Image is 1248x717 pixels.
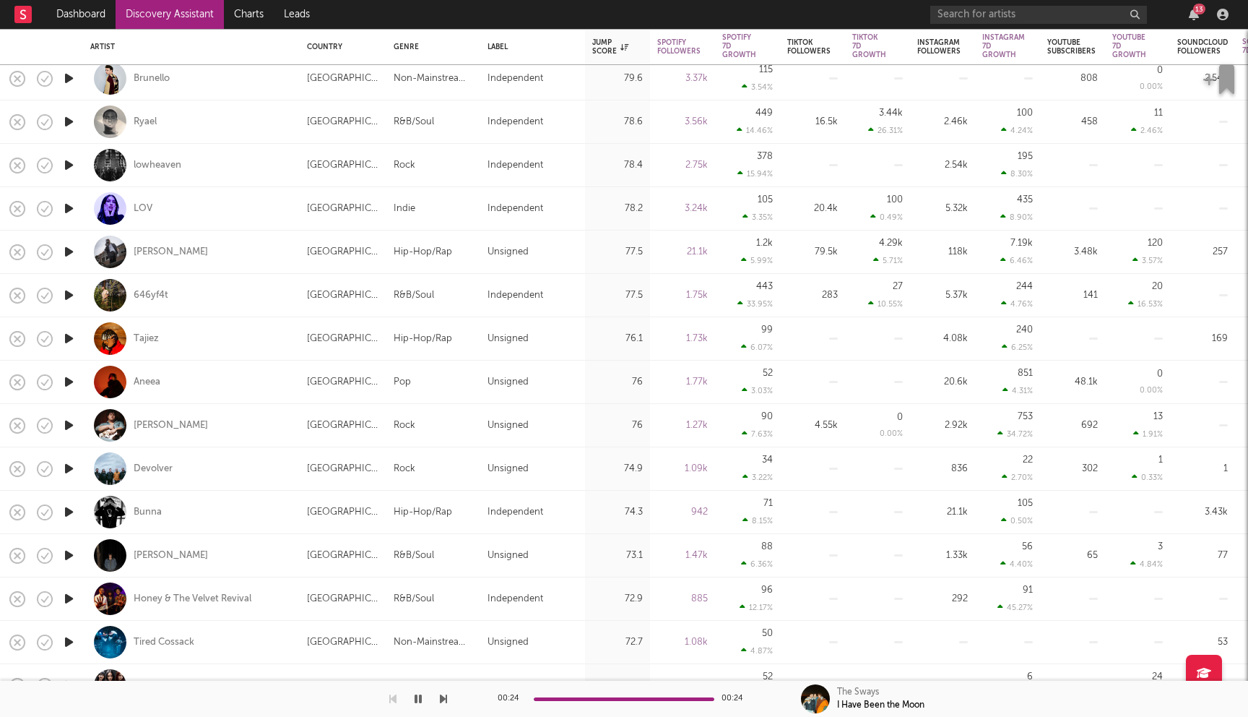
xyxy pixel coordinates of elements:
[1001,516,1033,525] div: 0.50 %
[1177,504,1228,521] div: 3.43k
[657,70,708,87] div: 3.37k
[1000,559,1033,569] div: 4.40 %
[134,549,208,562] a: [PERSON_NAME]
[307,677,379,695] div: [GEOGRAPHIC_DATA]
[134,376,160,389] div: Aneea
[487,374,529,391] div: Unsigned
[1002,473,1033,482] div: 2.70 %
[1001,126,1033,135] div: 4.24 %
[741,343,773,352] div: 6.07 %
[1177,244,1228,261] div: 257
[758,195,773,205] div: 105
[880,430,903,438] div: 0.00 %
[394,244,452,261] div: Hip-Hop/Rap
[1000,256,1033,265] div: 6.46 %
[394,504,452,521] div: Hip-Hop/Rap
[1157,369,1163,379] div: 0
[487,460,529,478] div: Unsigned
[742,212,773,222] div: 3.35 %
[761,325,773,335] div: 99
[761,542,773,551] div: 88
[930,6,1147,24] input: Search for artists
[487,330,529,348] div: Unsigned
[1016,325,1033,335] div: 240
[657,113,708,131] div: 3.56k
[134,419,208,432] a: [PERSON_NAME]
[917,113,968,131] div: 2.46k
[868,299,903,309] div: 10.55 %
[879,108,903,118] div: 3.44k
[1023,455,1033,465] div: 22
[592,460,643,478] div: 74.9
[1047,70,1098,87] div: 808
[763,499,773,508] div: 71
[394,634,473,651] div: Non-Mainstream Electronic
[134,463,173,476] div: Devolver
[917,287,968,304] div: 5.37k
[756,239,773,248] div: 1.2k
[134,679,222,692] a: Echoes From [DATE]
[307,374,379,391] div: [GEOGRAPHIC_DATA]
[592,38,628,56] div: Jump Score
[487,547,529,564] div: Unsigned
[487,43,571,51] div: Label
[134,116,157,129] a: Ryael
[917,330,968,348] div: 4.08k
[134,246,208,259] a: [PERSON_NAME]
[307,200,379,218] div: [GEOGRAPHIC_DATA]
[1158,455,1163,465] div: 1
[1158,542,1163,551] div: 3
[134,506,162,519] div: Bunna
[134,332,159,345] div: Tajiez
[487,591,543,608] div: Independent
[394,43,466,51] div: Genre
[1047,38,1096,56] div: YouTube Subscribers
[787,113,838,131] div: 16.5k
[1022,542,1033,551] div: 56
[394,70,473,87] div: Non-Mainstream Electronic
[1001,299,1033,309] div: 4.76 %
[657,200,708,218] div: 3.24k
[307,460,379,478] div: [GEOGRAPHIC_DATA]
[1177,547,1228,564] div: 77
[487,157,543,174] div: Independent
[307,287,379,304] div: [GEOGRAPHIC_DATA]
[1177,330,1228,348] div: 169
[741,256,773,265] div: 5.99 %
[307,70,379,87] div: [GEOGRAPHIC_DATA]
[742,473,773,482] div: 3.22 %
[307,417,379,434] div: [GEOGRAPHIC_DATA]
[592,330,643,348] div: 76.1
[134,593,251,606] a: Honey & The Velvet Revival
[592,157,643,174] div: 78.4
[307,43,372,51] div: Country
[742,429,773,439] div: 7.63 %
[1047,547,1098,564] div: 65
[1016,282,1033,291] div: 244
[657,677,708,695] div: 953
[657,547,708,564] div: 1.47k
[307,547,379,564] div: [GEOGRAPHIC_DATA]
[887,195,903,205] div: 100
[394,113,434,131] div: R&B/Soul
[394,547,434,564] div: R&B/Soul
[657,287,708,304] div: 1.75k
[917,460,968,478] div: 836
[917,244,968,261] div: 118k
[721,690,750,708] div: 00:24
[134,289,168,302] div: 646yf4t
[756,282,773,291] div: 443
[1177,634,1228,651] div: 53
[592,591,643,608] div: 72.9
[307,634,379,651] div: [GEOGRAPHIC_DATA]
[592,504,643,521] div: 74.3
[307,157,379,174] div: [GEOGRAPHIC_DATA]
[917,677,968,695] div: 175
[592,70,643,87] div: 79.6
[1047,113,1098,131] div: 458
[1023,585,1033,595] div: 91
[592,634,643,651] div: 72.7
